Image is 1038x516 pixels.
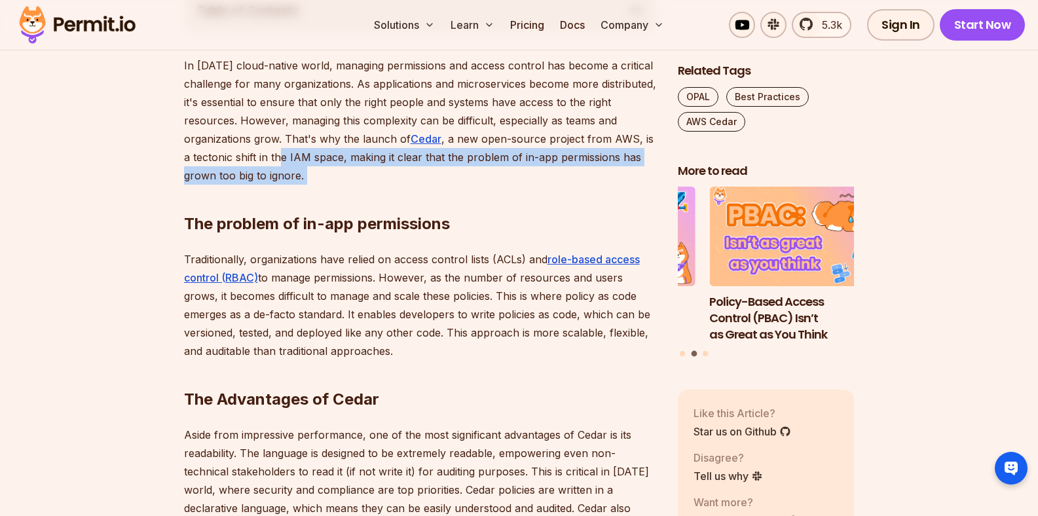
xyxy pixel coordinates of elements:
[369,12,440,38] button: Solutions
[505,12,549,38] a: Pricing
[519,187,695,343] li: 1 of 3
[184,253,640,284] a: role-based access control (RBAC)
[13,3,141,47] img: Permit logo
[519,294,695,342] h3: How to Use JWTs for Authorization: Best Practices and Common Mistakes
[709,187,886,343] li: 2 of 3
[792,12,851,38] a: 5.3k
[867,9,935,41] a: Sign In
[680,351,685,356] button: Go to slide 1
[184,56,657,185] p: In [DATE] cloud-native world, managing permissions and access control has become a critical chall...
[678,87,718,107] a: OPAL
[184,161,657,234] h2: The problem of in-app permissions
[726,87,809,107] a: Best Practices
[694,494,796,510] p: Want more?
[184,250,657,360] p: Traditionally, organizations have relied on access control lists (ACLs) and to manage permissions...
[694,450,763,466] p: Disagree?
[678,163,855,179] h2: More to read
[184,337,657,410] h2: The Advantages of Cedar
[703,351,708,356] button: Go to slide 3
[555,12,590,38] a: Docs
[691,351,697,357] button: Go to slide 2
[694,405,791,421] p: Like this Article?
[709,294,886,342] h3: Policy-Based Access Control (PBAC) Isn’t as Great as You Think
[678,112,745,132] a: AWS Cedar
[678,63,855,79] h2: Related Tags
[678,187,855,359] div: Posts
[709,187,886,287] img: Policy-Based Access Control (PBAC) Isn’t as Great as You Think
[445,12,500,38] button: Learn
[814,17,842,33] span: 5.3k
[694,468,763,484] a: Tell us why
[411,132,441,145] a: Cedar
[595,12,669,38] button: Company
[519,187,695,343] a: How to Use JWTs for Authorization: Best Practices and Common MistakesHow to Use JWTs for Authoriz...
[940,9,1026,41] a: Start Now
[694,424,791,439] a: Star us on Github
